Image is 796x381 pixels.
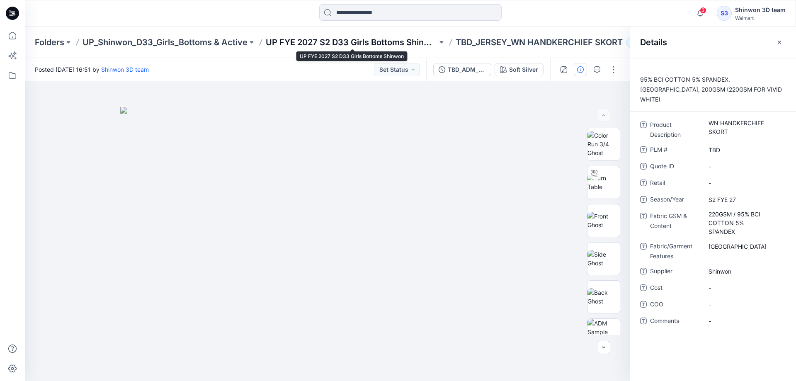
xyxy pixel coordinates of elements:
[709,242,781,251] span: JERSEY
[587,131,620,157] img: Color Run 3/4 Ghost
[587,319,620,351] img: ADM Sample Creation_WN Handkerchief Skort 0721_Jersey
[709,119,781,136] span: WN HANDKERCHIEF SKORT
[650,211,700,236] span: Fabric GSM & Content
[587,174,620,191] img: Turn Table
[574,63,587,76] button: Details
[650,194,700,206] span: Season/Year
[709,210,781,236] span: 220GSM / 95% BCI COTTON 5% SPANDEX
[35,36,64,48] a: Folders
[709,284,781,292] span: -
[587,250,620,267] img: Side Ghost
[83,36,248,48] a: UP_Shinwon_D33_Girls_Bottoms & Active
[709,195,781,204] span: S2 FYE 27
[456,36,623,48] p: TBD_JERSEY_WN HANDKERCHIEF SKORT
[709,267,781,276] span: Shinwon
[433,63,491,76] button: TBD_ADM_WN Handkerchief Skort_OPT2 [GEOGRAPHIC_DATA]
[700,7,706,14] span: 3
[717,6,732,21] div: S3
[266,36,437,48] a: UP FYE 2027 S2 D33 Girls Bottoms Shinwon
[709,300,781,309] span: -
[650,145,700,156] span: PLM #
[495,63,544,76] button: Soft Silver
[587,212,620,229] img: Front Ghost
[709,162,781,171] span: -
[709,146,781,154] span: TBD
[630,75,796,104] p: 95% BCI COTTON 5% SPANDEX, [GEOGRAPHIC_DATA], 200GSM (220GSM FOR VIVID WHITE)
[626,36,653,48] button: 52
[640,37,667,47] h2: Details
[650,120,700,140] span: Product Description
[650,266,700,278] span: Supplier
[650,178,700,189] span: Retail
[709,179,781,187] span: -
[735,15,786,21] div: Walmart
[101,66,149,73] a: Shinwon 3D team
[735,5,786,15] div: Shinwon 3D team
[650,241,700,261] span: Fabric/Garment Features
[35,65,149,74] span: Posted [DATE] 16:51 by
[650,161,700,173] span: Quote ID
[650,316,700,328] span: Comments
[709,317,781,325] span: -
[509,65,538,74] div: Soft Silver
[448,65,486,74] div: TBD_ADM_WN Handkerchief Skort_OPT2 JERSEY
[650,299,700,311] span: COO
[650,283,700,294] span: Cost
[587,288,620,306] img: Back Ghost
